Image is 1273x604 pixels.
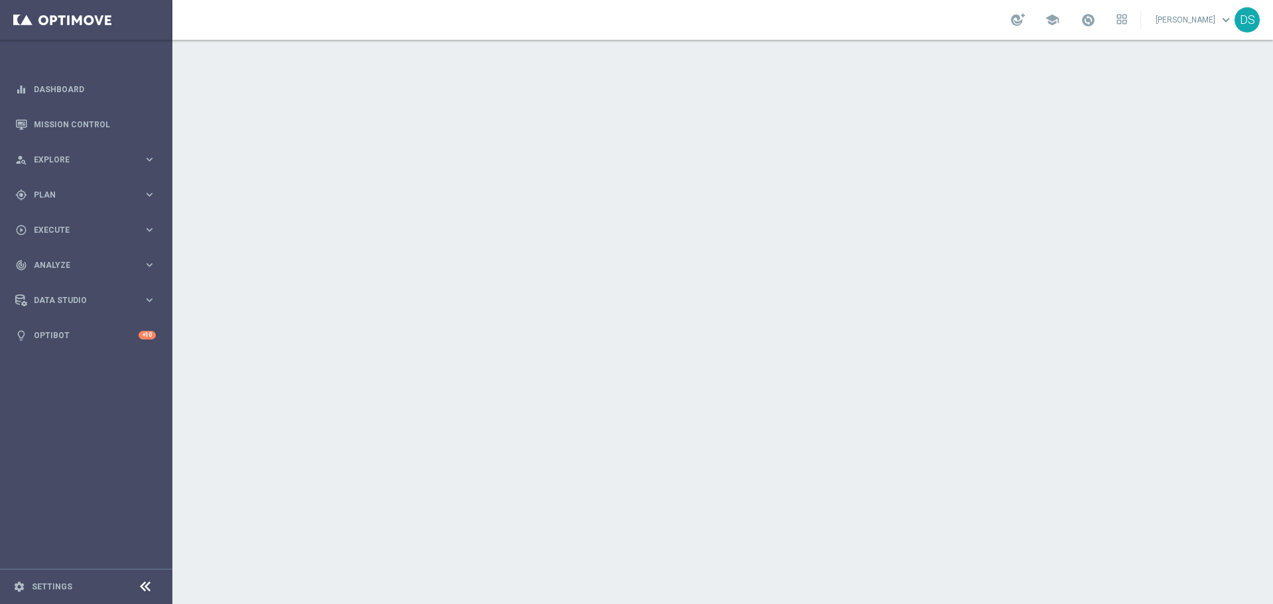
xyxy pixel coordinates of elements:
[15,189,143,201] div: Plan
[15,225,156,235] button: play_circle_outline Execute keyboard_arrow_right
[15,84,156,95] button: equalizer Dashboard
[143,294,156,306] i: keyboard_arrow_right
[143,153,156,166] i: keyboard_arrow_right
[15,84,27,95] i: equalizer
[34,156,143,164] span: Explore
[15,259,27,271] i: track_changes
[15,190,156,200] button: gps_fixed Plan keyboard_arrow_right
[15,330,156,341] button: lightbulb Optibot +10
[34,261,143,269] span: Analyze
[15,72,156,107] div: Dashboard
[32,583,72,591] a: Settings
[34,296,143,304] span: Data Studio
[34,72,156,107] a: Dashboard
[15,154,27,166] i: person_search
[1219,13,1233,27] span: keyboard_arrow_down
[143,259,156,271] i: keyboard_arrow_right
[15,259,143,271] div: Analyze
[1154,10,1235,30] a: [PERSON_NAME]keyboard_arrow_down
[15,107,156,142] div: Mission Control
[34,226,143,234] span: Execute
[15,330,27,341] i: lightbulb
[143,223,156,236] i: keyboard_arrow_right
[13,581,25,593] i: settings
[143,188,156,201] i: keyboard_arrow_right
[15,260,156,271] button: track_changes Analyze keyboard_arrow_right
[15,154,143,166] div: Explore
[1045,13,1060,27] span: school
[15,224,27,236] i: play_circle_outline
[15,224,143,236] div: Execute
[15,119,156,130] button: Mission Control
[15,318,156,353] div: Optibot
[15,295,156,306] button: Data Studio keyboard_arrow_right
[34,191,143,199] span: Plan
[34,107,156,142] a: Mission Control
[15,154,156,165] button: person_search Explore keyboard_arrow_right
[139,331,156,339] div: +10
[34,318,139,353] a: Optibot
[15,189,27,201] i: gps_fixed
[15,294,143,306] div: Data Studio
[1235,7,1260,32] div: DS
